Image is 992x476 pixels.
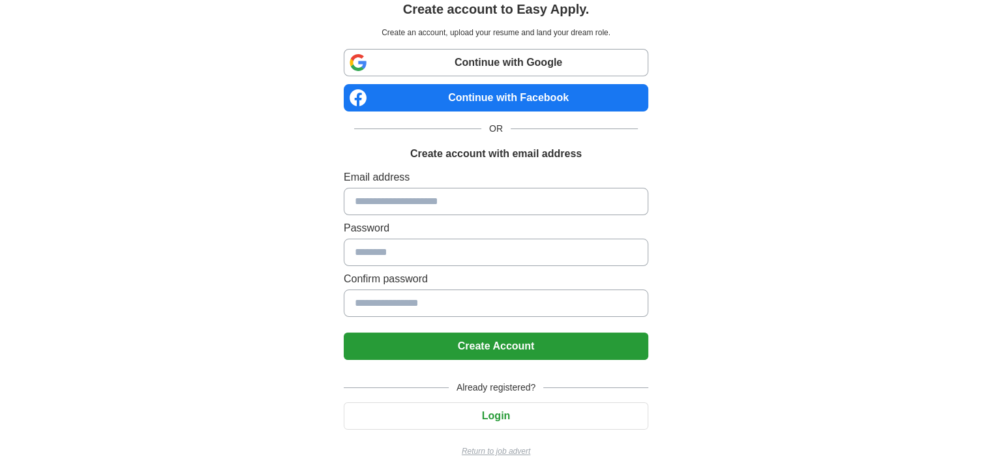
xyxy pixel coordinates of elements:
[346,27,646,38] p: Create an account, upload your resume and land your dream role.
[344,220,648,236] label: Password
[344,49,648,76] a: Continue with Google
[344,445,648,457] a: Return to job advert
[410,146,582,162] h1: Create account with email address
[344,84,648,112] a: Continue with Facebook
[344,271,648,287] label: Confirm password
[344,402,648,430] button: Login
[344,170,648,185] label: Email address
[449,381,543,394] span: Already registered?
[481,122,511,136] span: OR
[344,333,648,360] button: Create Account
[344,410,648,421] a: Login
